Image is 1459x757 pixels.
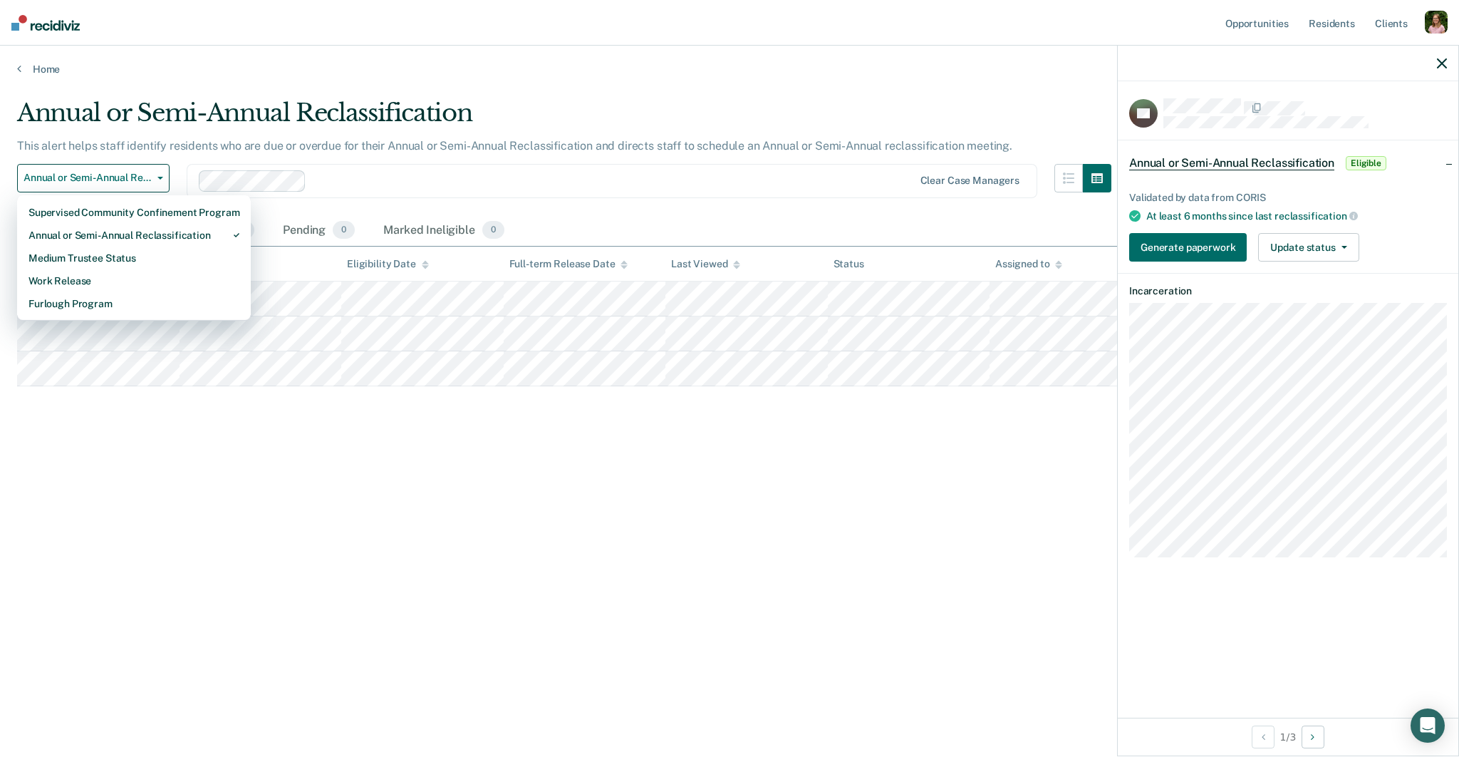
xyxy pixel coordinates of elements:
[17,63,1442,76] a: Home
[28,247,239,269] div: Medium Trustee Status
[1118,718,1458,756] div: 1 / 3
[28,201,239,224] div: Supervised Community Confinement Program
[280,215,358,247] div: Pending
[834,258,864,270] div: Status
[380,215,507,247] div: Marked Ineligible
[11,15,80,31] img: Recidiviz
[333,221,355,240] span: 0
[1129,233,1252,262] a: Navigate to form link
[1129,285,1447,297] dt: Incarceration
[1258,233,1359,262] button: Update status
[509,258,628,270] div: Full-term Release Date
[1129,192,1447,204] div: Validated by data from CORIS
[1146,210,1447,222] div: At least 6 months since last
[28,224,239,247] div: Annual or Semi-Annual Reclassification
[1129,156,1334,170] span: Annual or Semi-Annual Reclassification
[24,172,152,184] span: Annual or Semi-Annual Reclassification
[28,269,239,292] div: Work Release
[482,221,504,240] span: 0
[1274,210,1358,222] span: reclassification
[1302,726,1324,748] button: Next Opportunity
[28,292,239,315] div: Furlough Program
[17,98,1111,139] div: Annual or Semi-Annual Reclassification
[347,258,429,270] div: Eligibility Date
[1129,233,1247,262] button: Generate paperwork
[1346,156,1386,170] span: Eligible
[1252,726,1274,748] button: Previous Opportunity
[920,175,1019,187] div: Clear case managers
[1118,140,1458,186] div: Annual or Semi-Annual ReclassificationEligible
[1411,709,1445,743] div: Open Intercom Messenger
[995,258,1062,270] div: Assigned to
[17,139,1012,153] p: This alert helps staff identify residents who are due or overdue for their Annual or Semi-Annual ...
[671,258,740,270] div: Last Viewed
